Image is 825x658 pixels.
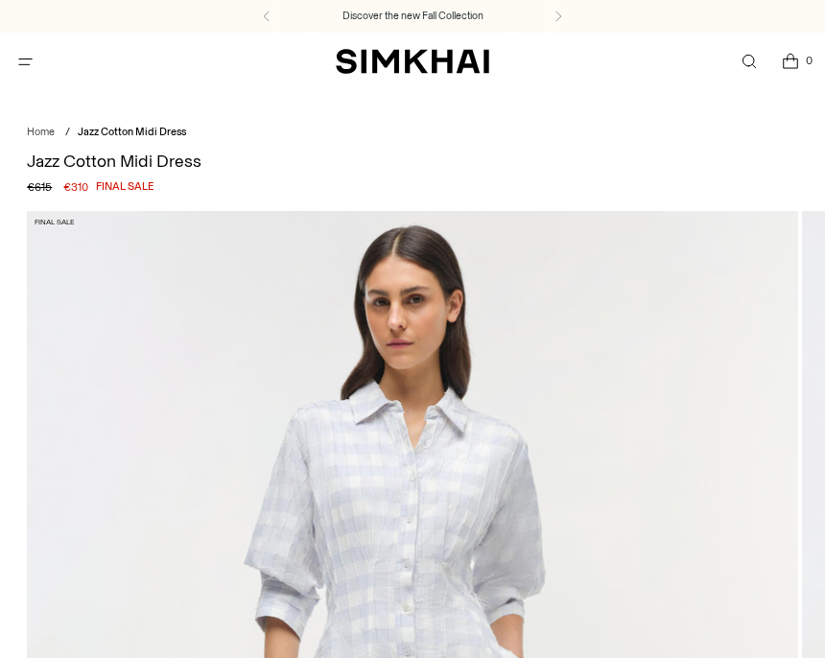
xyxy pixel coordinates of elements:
button: Open menu modal [6,42,45,82]
a: SIMKHAI [336,48,489,76]
nav: breadcrumbs [27,125,797,141]
h1: Jazz Cotton Midi Dress [27,153,797,170]
a: Home [27,126,55,138]
a: Discover the new Fall Collection [342,9,483,24]
span: €310 [63,178,88,196]
div: / [65,125,70,141]
a: Open cart modal [770,42,810,82]
span: Jazz Cotton Midi Dress [78,126,186,138]
s: €615 [27,178,52,196]
a: Open search modal [729,42,768,82]
span: 0 [800,52,817,69]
